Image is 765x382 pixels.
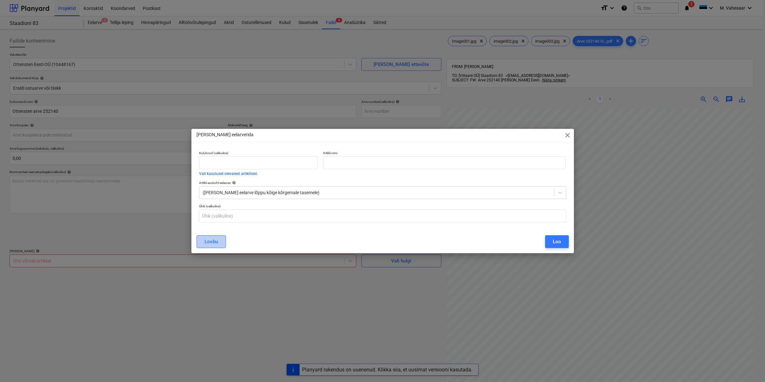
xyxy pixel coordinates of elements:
p: Artikli nimi [323,151,566,156]
input: Ühik (valikuline) [199,210,566,222]
div: Loo [553,237,561,246]
button: Loobu [197,235,226,248]
span: close [564,131,571,139]
button: Loo [545,235,569,248]
div: Loobu [205,237,218,246]
p: Kulukood (valikuline) [199,151,318,156]
button: Vali kasutusel olevatest artiklitest. [199,172,258,176]
div: Artikli asukoht eelarves [199,181,566,185]
span: help [231,181,236,185]
p: [PERSON_NAME] eelarverida [197,131,254,138]
p: Ühik (valikuline) [199,204,566,210]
